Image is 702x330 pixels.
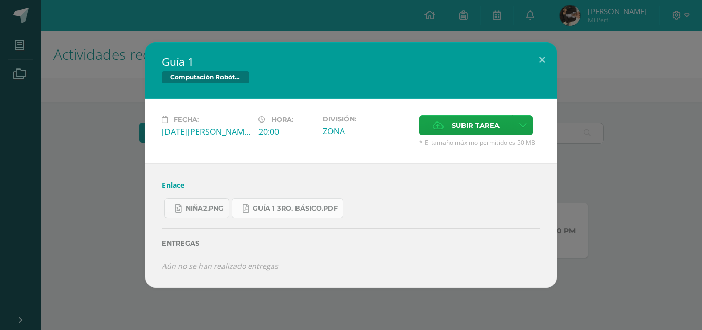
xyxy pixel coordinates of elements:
span: Fecha: [174,116,199,124]
a: Enlace [162,180,184,190]
label: Entregas [162,239,540,247]
label: División: [323,115,411,123]
i: Aún no se han realizado entregas [162,261,278,271]
span: niña2.png [186,204,224,213]
a: Guía 1 3ro. Básico.pdf [232,198,343,218]
div: 20:00 [258,126,315,137]
span: * El tamaño máximo permitido es 50 MB [419,138,540,147]
h2: Guía 1 [162,55,540,69]
span: Hora: [271,116,293,124]
span: Computación Robótica [162,71,249,83]
div: [DATE][PERSON_NAME] [162,126,250,137]
button: Close (Esc) [527,42,557,77]
div: ZONA [323,126,411,137]
a: niña2.png [164,198,229,218]
span: Subir tarea [452,116,500,135]
span: Guía 1 3ro. Básico.pdf [253,204,338,213]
